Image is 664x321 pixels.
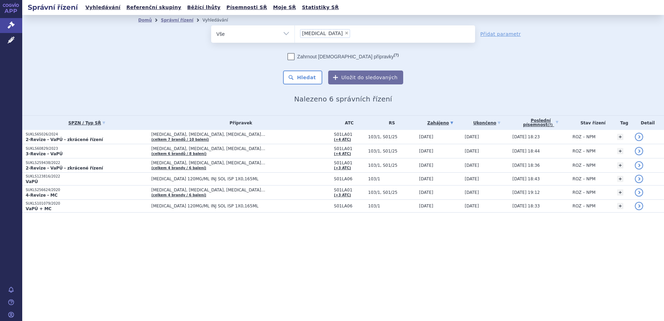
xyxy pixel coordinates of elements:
a: + [617,148,623,154]
span: [DATE] 18:33 [512,204,540,208]
span: [DATE] 19:12 [512,190,540,195]
a: (+4 ATC) [334,152,351,156]
a: + [617,189,623,196]
span: [MEDICAL_DATA], [MEDICAL_DATA], [MEDICAL_DATA]… [151,188,325,192]
span: [DATE] [419,190,433,195]
a: (celkem 4 brandy / 6 balení) [151,166,206,170]
span: [DATE] 18:36 [512,163,540,168]
a: Přidat parametr [480,31,521,38]
a: Správní řízení [161,18,193,23]
span: 103/1, S01/25 [368,149,416,154]
a: (+4 ATC) [334,138,351,141]
button: Uložit do sledovaných [328,71,403,84]
a: detail [635,188,643,197]
p: SUKLS123816/2022 [26,174,148,179]
strong: VaPÚ [26,179,38,184]
span: [DATE] 18:43 [512,176,540,181]
a: detail [635,202,643,210]
span: S01LA06 [334,204,365,208]
li: Vyhledávání [202,15,237,25]
span: [MEDICAL_DATA] 120MG/ML INJ SOL ISP 1X0,165ML [151,176,325,181]
th: Přípravek [148,116,331,130]
span: [DATE] [465,134,479,139]
span: [DATE] [419,134,433,139]
p: SUKLS65026/2024 [26,132,148,137]
span: ROZ – NPM [573,204,596,208]
a: Vyhledávání [83,3,123,12]
th: ATC [331,116,365,130]
span: Nalezeno 6 správních řízení [294,95,392,103]
p: SUKLS101079/2020 [26,201,148,206]
strong: 4-Revize - MC [26,193,58,198]
span: [DATE] [465,190,479,195]
span: [DATE] [419,149,433,154]
strong: 2-Revize - VaPÚ - zkrácené řízení [26,166,103,171]
span: 103/1, S01/25 [368,134,416,139]
span: [DATE] [465,149,479,154]
a: detail [635,175,643,183]
span: [DATE] [465,204,479,208]
a: (celkem 4 brandy / 6 balení) [151,193,206,197]
span: 103/1 [368,176,416,181]
span: [DATE] [419,163,433,168]
a: Zahájeno [419,118,461,128]
span: S01LA01 [334,188,365,192]
a: detail [635,147,643,155]
a: (+3 ATC) [334,193,351,197]
span: 103/1, S01/25 [368,190,416,195]
th: RS [365,116,416,130]
span: [MEDICAL_DATA] 120MG/ML INJ SOL ISP 1X0,165ML [151,204,325,208]
span: 103/1 [368,204,416,208]
span: S01LA01 [334,160,365,165]
a: + [617,162,623,168]
p: SUKLS256624/2020 [26,188,148,192]
strong: 3-Revize - VaPÚ [26,151,63,156]
a: + [617,134,623,140]
span: S01LA01 [334,132,365,137]
span: ROZ – NPM [573,190,596,195]
input: [MEDICAL_DATA] [352,29,356,38]
label: Zahrnout [DEMOGRAPHIC_DATA] přípravky [288,53,399,60]
a: Písemnosti SŘ [224,3,269,12]
th: Tag [614,116,632,130]
span: [DATE] [419,176,433,181]
span: [DATE] [465,176,479,181]
a: (+3 ATC) [334,166,351,170]
a: Moje SŘ [271,3,298,12]
span: [MEDICAL_DATA] [302,31,343,36]
p: SUKLS259438/2022 [26,160,148,165]
span: [MEDICAL_DATA], [MEDICAL_DATA], [MEDICAL_DATA]… [151,132,325,137]
span: [DATE] [465,163,479,168]
strong: 2-Revize - VaPÚ - zkrácené řízení [26,137,103,142]
th: Detail [631,116,664,130]
abbr: (?) [394,53,399,57]
a: Běžící lhůty [185,3,223,12]
a: Poslednípísemnost(?) [512,116,569,130]
span: [MEDICAL_DATA], [MEDICAL_DATA], [MEDICAL_DATA]… [151,160,325,165]
a: Referenční skupiny [124,3,183,12]
a: Statistiky SŘ [300,3,341,12]
a: Domů [138,18,152,23]
a: detail [635,133,643,141]
span: [DATE] [419,204,433,208]
a: + [617,203,623,209]
h2: Správní řízení [22,2,83,12]
a: Ukončeno [465,118,509,128]
a: (celkem 6 brandů / 8 balení) [151,152,207,156]
span: [DATE] 18:23 [512,134,540,139]
button: Hledat [283,71,322,84]
a: detail [635,161,643,170]
p: SUKLS60829/2023 [26,146,148,151]
span: ROZ – NPM [573,163,596,168]
span: [MEDICAL_DATA], [MEDICAL_DATA], [MEDICAL_DATA]… [151,146,325,151]
span: [DATE] 18:44 [512,149,540,154]
span: S01LA01 [334,146,365,151]
a: (celkem 7 brandů / 10 balení) [151,138,209,141]
abbr: (?) [548,123,553,127]
span: 103/1, S01/25 [368,163,416,168]
span: ROZ – NPM [573,134,596,139]
span: ROZ – NPM [573,149,596,154]
span: × [345,31,349,35]
a: + [617,176,623,182]
strong: VaPÚ + MC [26,206,51,211]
